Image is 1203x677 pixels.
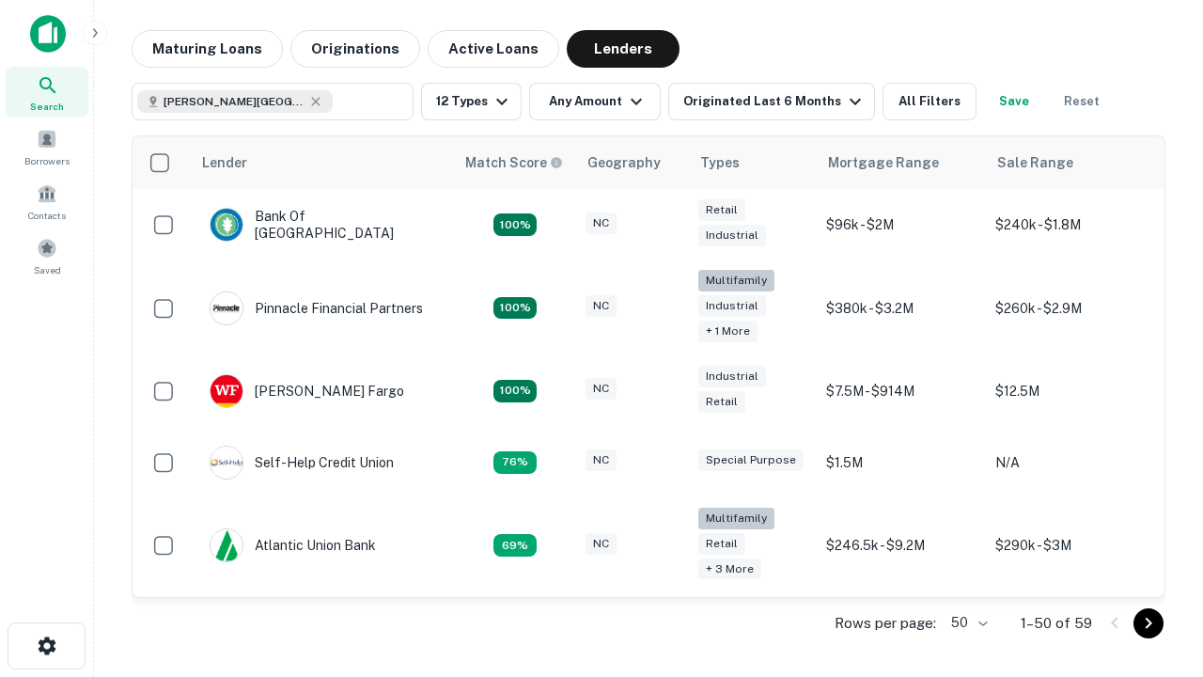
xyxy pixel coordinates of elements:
[986,427,1155,498] td: N/A
[698,270,774,291] div: Multifamily
[817,189,986,260] td: $96k - $2M
[567,30,680,68] button: Lenders
[211,292,242,324] img: picture
[576,136,689,189] th: Geography
[421,83,522,120] button: 12 Types
[689,136,817,189] th: Types
[698,449,804,471] div: Special Purpose
[211,209,242,241] img: picture
[817,498,986,593] td: $246.5k - $9.2M
[817,136,986,189] th: Mortgage Range
[210,446,394,480] div: Self-help Credit Union
[700,151,740,174] div: Types
[428,30,559,68] button: Active Loans
[6,230,88,281] a: Saved
[586,213,617,234] div: NC
[683,90,867,113] div: Originated Last 6 Months
[698,366,766,387] div: Industrial
[986,260,1155,355] td: $260k - $2.9M
[210,528,376,562] div: Atlantic Union Bank
[698,321,758,342] div: + 1 more
[698,225,766,246] div: Industrial
[1109,466,1203,557] iframe: Chat Widget
[883,83,976,120] button: All Filters
[211,529,242,561] img: picture
[586,295,617,317] div: NC
[211,447,242,479] img: picture
[132,30,283,68] button: Maturing Loans
[6,67,88,118] a: Search
[698,559,761,580] div: + 3 more
[828,151,939,174] div: Mortgage Range
[984,83,1044,120] button: Save your search to get updates of matches that match your search criteria.
[1133,608,1164,638] button: Go to next page
[698,391,745,413] div: Retail
[191,136,454,189] th: Lender
[493,380,537,402] div: Matching Properties: 15, hasApolloMatch: undefined
[986,498,1155,593] td: $290k - $3M
[30,99,64,114] span: Search
[698,295,766,317] div: Industrial
[586,449,617,471] div: NC
[493,213,537,236] div: Matching Properties: 15, hasApolloMatch: undefined
[6,121,88,172] a: Borrowers
[465,152,563,173] div: Capitalize uses an advanced AI algorithm to match your search with the best lender. The match sco...
[817,355,986,427] td: $7.5M - $914M
[986,189,1155,260] td: $240k - $1.8M
[211,375,242,407] img: picture
[698,533,745,555] div: Retail
[30,15,66,53] img: capitalize-icon.png
[164,93,305,110] span: [PERSON_NAME][GEOGRAPHIC_DATA], [GEOGRAPHIC_DATA]
[1052,83,1112,120] button: Reset
[34,262,61,277] span: Saved
[24,153,70,168] span: Borrowers
[835,612,936,635] p: Rows per page:
[1021,612,1092,635] p: 1–50 of 59
[28,208,66,223] span: Contacts
[698,199,745,221] div: Retail
[465,152,559,173] h6: Match Score
[944,609,991,637] div: 50
[586,533,617,555] div: NC
[210,208,435,242] div: Bank Of [GEOGRAPHIC_DATA]
[997,151,1073,174] div: Sale Range
[454,136,576,189] th: Capitalize uses an advanced AI algorithm to match your search with the best lender. The match sco...
[493,297,537,320] div: Matching Properties: 26, hasApolloMatch: undefined
[586,378,617,400] div: NC
[290,30,420,68] button: Originations
[493,534,537,557] div: Matching Properties: 10, hasApolloMatch: undefined
[986,355,1155,427] td: $12.5M
[202,151,247,174] div: Lender
[698,508,774,529] div: Multifamily
[6,176,88,227] a: Contacts
[210,291,423,325] div: Pinnacle Financial Partners
[493,451,537,474] div: Matching Properties: 11, hasApolloMatch: undefined
[817,427,986,498] td: $1.5M
[817,260,986,355] td: $380k - $3.2M
[529,83,661,120] button: Any Amount
[668,83,875,120] button: Originated Last 6 Months
[986,136,1155,189] th: Sale Range
[210,374,404,408] div: [PERSON_NAME] Fargo
[587,151,661,174] div: Geography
